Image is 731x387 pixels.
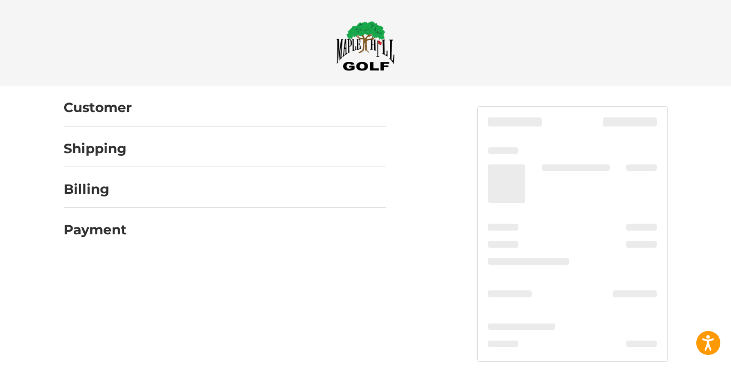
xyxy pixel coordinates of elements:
[64,99,132,116] h2: Customer
[11,341,127,376] iframe: Gorgias live chat messenger
[64,181,126,198] h2: Billing
[64,140,127,157] h2: Shipping
[336,21,395,71] img: Maple Hill Golf
[64,222,127,238] h2: Payment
